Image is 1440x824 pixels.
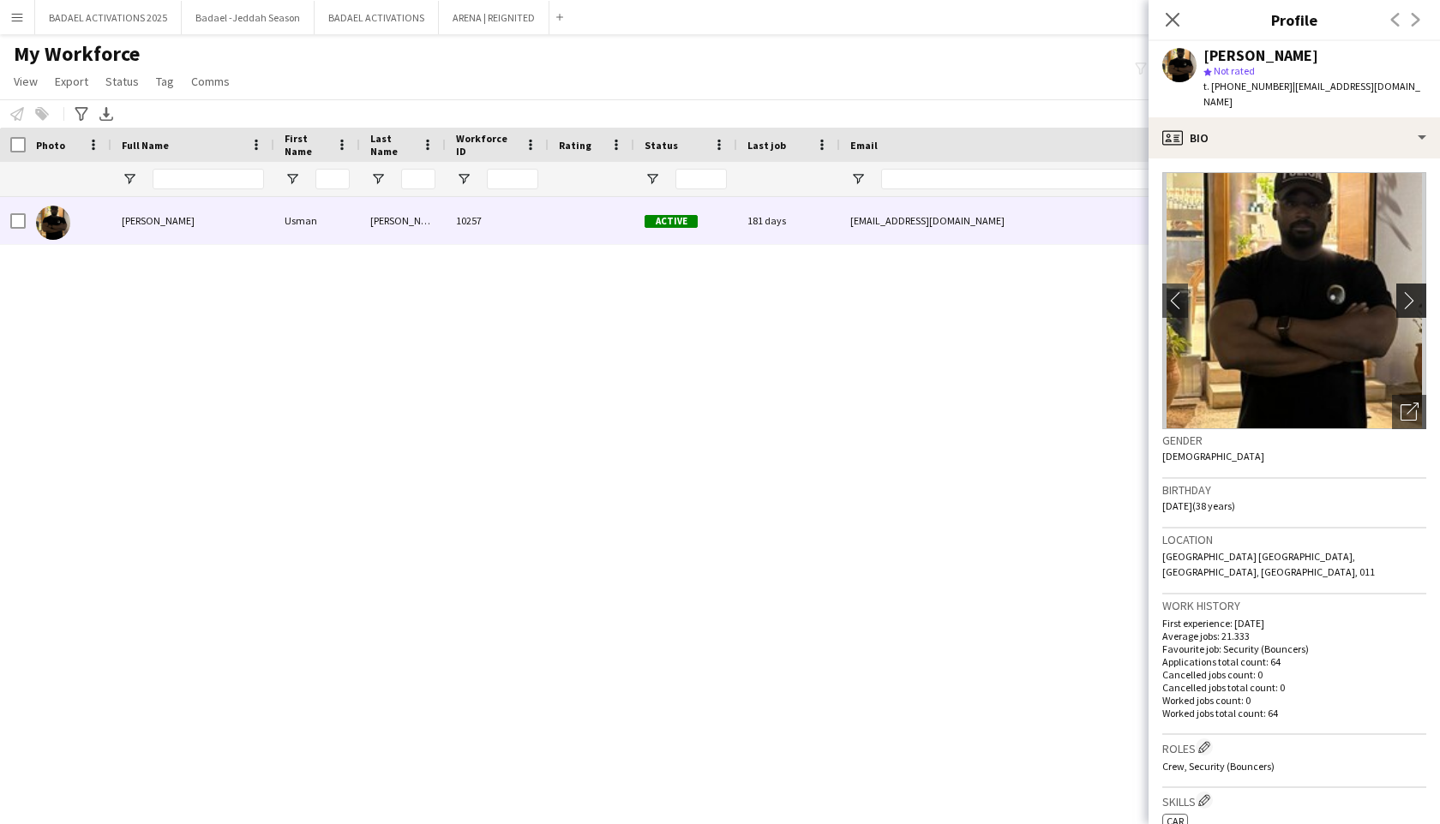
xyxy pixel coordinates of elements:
app-action-btn: Export XLSX [96,104,117,124]
span: Workforce ID [456,132,518,158]
span: Last Name [370,132,415,158]
input: Status Filter Input [675,169,727,189]
button: BADAEL ACTIVATIONS [315,1,439,34]
p: Worked jobs total count: 64 [1162,707,1426,720]
span: Photo [36,139,65,152]
span: Tag [156,74,174,89]
span: [DATE] (38 years) [1162,499,1235,512]
button: Open Filter Menu [285,171,300,187]
span: Email [850,139,878,152]
span: [PERSON_NAME] [122,214,195,227]
input: First Name Filter Input [315,169,350,189]
div: Usman [274,197,360,244]
p: Favourite job: Security (Bouncers) [1162,642,1426,655]
span: Status [645,139,678,152]
div: 181 days [737,197,840,244]
h3: Birthday [1162,482,1426,498]
span: Export [55,74,88,89]
button: Open Filter Menu [456,171,471,187]
h3: Work history [1162,598,1426,613]
button: Open Filter Menu [850,171,866,187]
p: Cancelled jobs count: 0 [1162,668,1426,681]
div: Open photos pop-in [1392,395,1426,429]
input: Email Filter Input [881,169,1173,189]
p: Average jobs: 21.333 [1162,630,1426,642]
button: ARENA | REIGNITED [439,1,549,34]
input: Last Name Filter Input [401,169,435,189]
span: Rating [559,139,591,152]
button: Open Filter Menu [122,171,137,187]
h3: Skills [1162,791,1426,809]
span: My Workforce [14,41,140,67]
span: First Name [285,132,329,158]
span: View [14,74,38,89]
span: Status [105,74,139,89]
span: Crew, Security (Bouncers) [1162,760,1275,773]
span: Comms [191,74,230,89]
span: Last job [747,139,786,152]
h3: Roles [1162,738,1426,756]
input: Workforce ID Filter Input [487,169,538,189]
div: Bio [1149,117,1440,158]
h3: Location [1162,532,1426,547]
span: [GEOGRAPHIC_DATA] [GEOGRAPHIC_DATA], [GEOGRAPHIC_DATA], [GEOGRAPHIC_DATA], 011 [1162,550,1375,578]
div: [EMAIL_ADDRESS][DOMAIN_NAME] [840,197,1183,244]
span: | [EMAIL_ADDRESS][DOMAIN_NAME] [1203,80,1420,108]
h3: Gender [1162,433,1426,448]
div: 10257 [446,197,549,244]
p: Cancelled jobs total count: 0 [1162,681,1426,694]
a: Tag [149,70,181,93]
img: Usman Hssan [36,206,70,240]
span: Active [645,215,698,228]
p: Worked jobs count: 0 [1162,694,1426,707]
div: [PERSON_NAME] [360,197,446,244]
button: Badael -Jeddah Season [182,1,315,34]
div: [PERSON_NAME] [1203,48,1318,63]
p: Applications total count: 64 [1162,655,1426,668]
button: BADAEL ACTIVATIONS 2025 [35,1,182,34]
span: [DEMOGRAPHIC_DATA] [1162,450,1264,463]
h3: Profile [1149,9,1440,31]
button: Open Filter Menu [645,171,660,187]
a: Status [99,70,146,93]
a: Comms [184,70,237,93]
span: t. [PHONE_NUMBER] [1203,80,1293,93]
span: Full Name [122,139,169,152]
a: Export [48,70,95,93]
input: Full Name Filter Input [153,169,264,189]
button: Open Filter Menu [370,171,386,187]
p: First experience: [DATE] [1162,617,1426,630]
span: Not rated [1214,64,1255,77]
app-action-btn: Advanced filters [71,104,92,124]
a: View [7,70,45,93]
img: Crew avatar or photo [1162,172,1426,429]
